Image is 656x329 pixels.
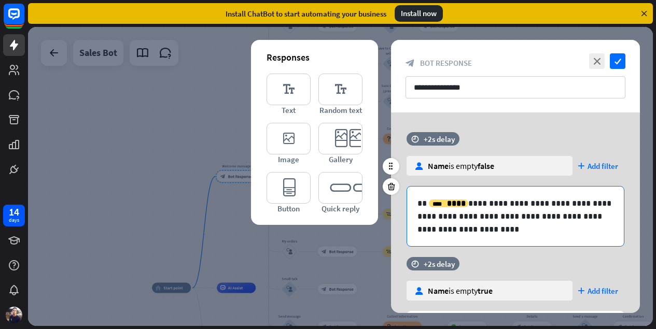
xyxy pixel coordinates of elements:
div: days [9,217,19,224]
span: false [478,161,494,171]
div: +2s delay [424,134,455,144]
button: Open LiveChat chat widget [8,4,39,35]
i: plus [578,288,584,294]
i: user [415,162,423,170]
div: is empty [428,161,494,171]
div: Install ChatBot to start automating your business [226,9,386,19]
div: is empty [428,285,493,296]
i: time [411,135,419,142]
span: Name [428,285,449,296]
div: 14 [9,207,19,217]
a: 14 days [3,205,25,226]
span: true [478,285,493,296]
div: Install now [395,5,443,22]
span: Bot Response [420,58,472,68]
i: block_bot_response [406,59,415,68]
span: Add filter [588,286,618,296]
i: check [610,53,625,69]
span: Name [428,161,449,171]
i: plus [578,163,584,169]
i: user [415,287,423,295]
i: time [411,260,419,267]
div: +2s delay [424,259,455,269]
i: close [589,53,605,69]
span: Add filter [588,161,618,171]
